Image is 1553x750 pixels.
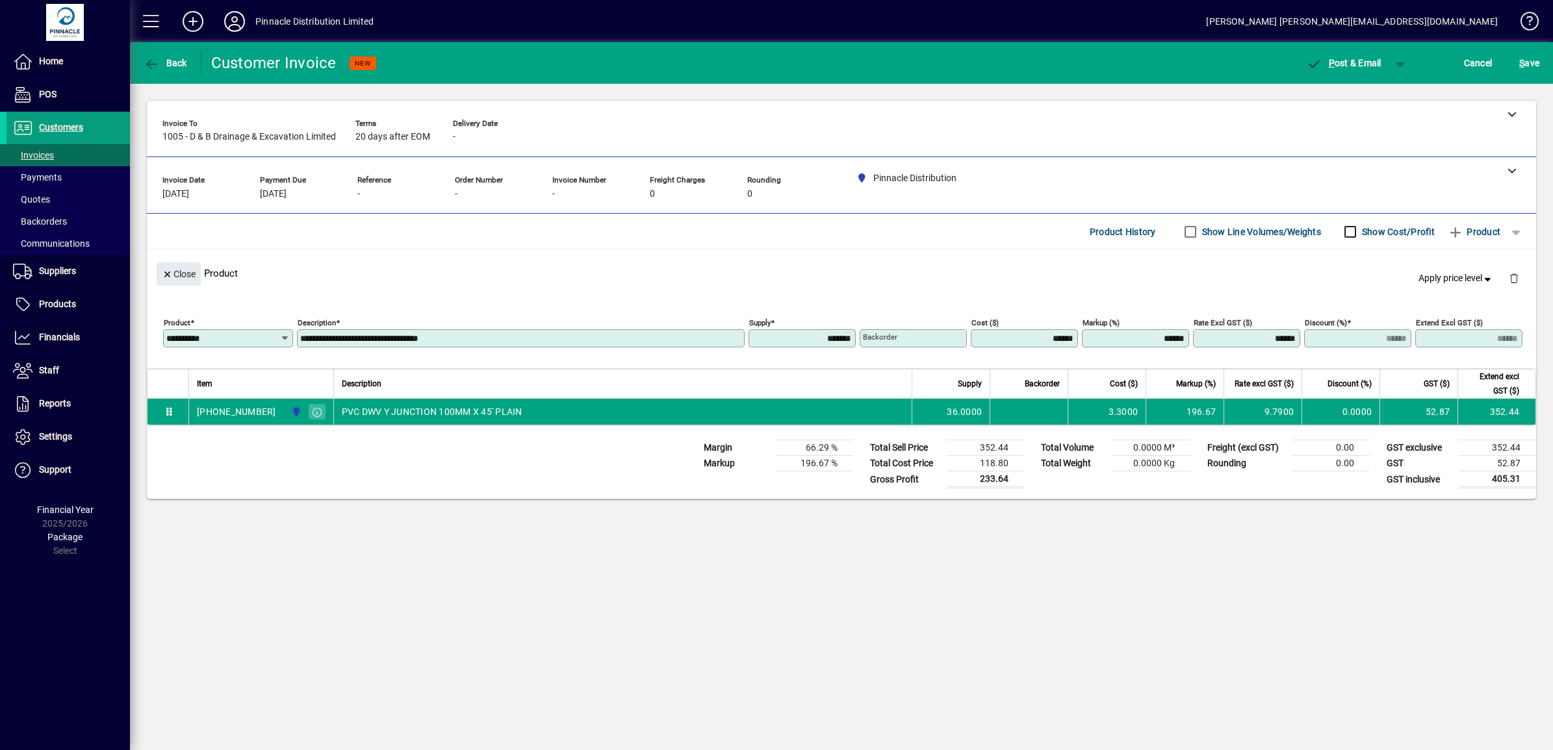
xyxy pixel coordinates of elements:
td: 0.0000 M³ [1112,440,1190,456]
mat-label: Description [298,318,336,327]
td: Freight (excl GST) [1201,440,1292,456]
span: Settings [39,431,72,442]
button: Back [140,51,190,75]
span: 0 [650,189,655,199]
a: Backorders [6,210,130,232]
button: Product History [1085,220,1161,244]
mat-label: Extend excl GST ($) [1416,318,1483,327]
span: Extend excl GST ($) [1466,369,1519,398]
span: Back [144,58,187,68]
span: Invoices [13,150,54,160]
span: Staff [39,365,59,375]
td: 3.3000 [1068,399,1146,425]
span: Product History [1090,221,1156,242]
span: Pinnacle Distribution [288,405,303,419]
span: 20 days after EOM [355,132,430,142]
span: Communications [13,238,90,249]
button: Save [1516,51,1543,75]
td: 352.44 [946,440,1024,456]
span: Quotes [13,194,50,205]
span: Cost ($) [1110,377,1138,391]
button: Post & Email [1300,51,1388,75]
span: 0 [747,189,752,199]
span: [DATE] [162,189,189,199]
mat-label: Discount (%) [1305,318,1347,327]
mat-label: Supply [749,318,771,327]
span: - [453,132,456,142]
td: GST exclusive [1380,440,1458,456]
app-page-header-button: Back [130,51,201,75]
span: Close [162,264,196,285]
span: Item [197,377,212,391]
td: 52.87 [1458,456,1536,471]
td: 405.31 [1458,471,1536,488]
span: ave [1519,53,1539,73]
td: Total Cost Price [864,456,946,471]
span: - [455,189,457,199]
span: - [552,189,555,199]
button: Profile [214,10,255,33]
td: 0.00 [1292,456,1370,471]
td: 0.0000 Kg [1112,456,1190,471]
div: Customer Invoice [211,53,337,73]
span: ost & Email [1306,58,1381,68]
span: Rate excl GST ($) [1235,377,1294,391]
span: Suppliers [39,266,76,276]
td: 196.67 [1146,399,1224,425]
span: Financials [39,332,80,342]
span: Financial Year [37,505,94,515]
span: Apply price level [1418,271,1494,285]
a: POS [6,79,130,111]
a: Invoices [6,144,130,166]
div: [PHONE_NUMBER] [197,405,276,418]
td: 118.80 [946,456,1024,471]
button: Apply price level [1413,267,1499,290]
span: Supply [958,377,982,391]
label: Show Cost/Profit [1359,225,1435,238]
button: Product [1441,220,1507,244]
span: NEW [355,59,371,68]
td: 352.44 [1458,440,1536,456]
span: PVC DWV Y JUNCTION 100MM X 45' PLAIN [342,405,522,418]
td: 52.87 [1380,399,1457,425]
button: Close [157,262,201,286]
div: [PERSON_NAME] [PERSON_NAME][EMAIL_ADDRESS][DOMAIN_NAME] [1206,11,1498,32]
a: Support [6,454,130,486]
a: Knowledge Base [1511,3,1537,45]
div: Pinnacle Distribution Limited [255,11,374,32]
span: Support [39,464,71,475]
td: Margin [697,440,775,456]
td: 0.0000 [1302,399,1380,425]
td: Total Weight [1034,456,1112,471]
a: Staff [6,355,130,387]
span: P [1329,58,1335,68]
span: Description [342,377,381,391]
td: Rounding [1201,456,1292,471]
span: 36.0000 [947,405,982,418]
mat-label: Product [164,318,190,327]
button: Delete [1498,262,1530,294]
span: POS [39,89,57,99]
app-page-header-button: Delete [1498,272,1530,284]
span: 1005 - D & B Drainage & Excavation Limited [162,132,336,142]
span: GST ($) [1424,377,1450,391]
td: 196.67 % [775,456,853,471]
span: Backorder [1025,377,1060,391]
a: Communications [6,232,130,255]
td: Gross Profit [864,471,946,488]
td: 352.44 [1457,399,1535,425]
span: Discount (%) [1328,377,1372,391]
div: Product [147,249,1536,297]
td: 0.00 [1292,440,1370,456]
button: Add [172,10,214,33]
span: [DATE] [260,189,287,199]
span: Cancel [1464,53,1493,73]
span: Payments [13,172,62,182]
span: - [357,189,360,199]
mat-label: Backorder [863,332,897,342]
span: Reports [39,398,71,408]
td: Total Sell Price [864,440,946,456]
button: Cancel [1461,51,1496,75]
span: Backorders [13,216,67,227]
a: Reports [6,388,130,420]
